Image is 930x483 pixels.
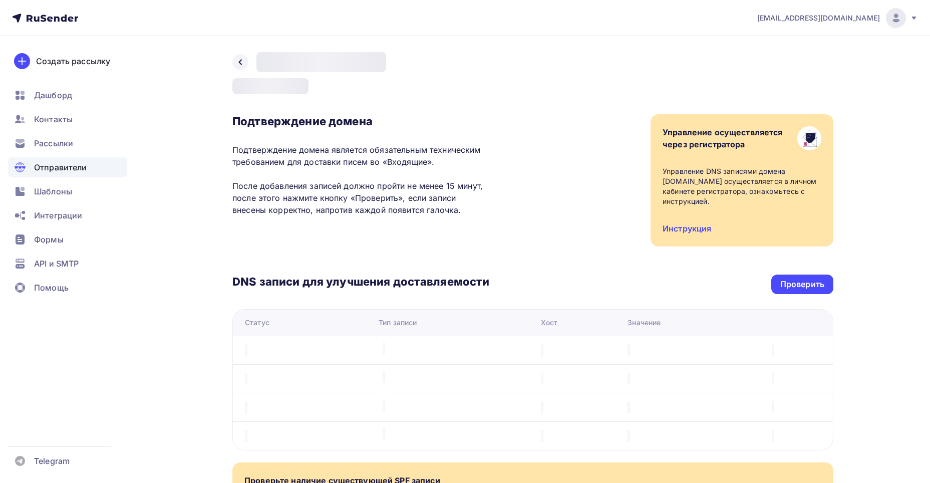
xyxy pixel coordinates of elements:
h3: Подтверждение домена [232,114,489,128]
p: Подтверждение домена является обязательным техническим требованием для доставки писем во «Входящи... [232,144,489,216]
div: Создать рассылку [36,55,110,67]
span: Дашборд [34,89,72,101]
div: Значение [628,318,661,328]
span: Отправители [34,161,87,173]
div: Статус [245,318,269,328]
div: Управление DNS записями домена [DOMAIN_NAME] осуществляется в личном кабинете регистратора, ознак... [663,166,821,206]
div: Хост [541,318,558,328]
span: Рассылки [34,137,73,149]
div: Тип записи [379,318,417,328]
a: Дашборд [8,85,127,105]
h3: DNS записи для улучшения доставляемости [232,275,489,291]
a: Формы [8,229,127,250]
span: Контакты [34,113,73,125]
span: Помощь [34,282,69,294]
a: Контакты [8,109,127,129]
a: [EMAIL_ADDRESS][DOMAIN_NAME] [757,8,918,28]
span: Интеграции [34,209,82,221]
a: Отправители [8,157,127,177]
a: Шаблоны [8,181,127,201]
span: Формы [34,233,64,246]
span: API и SMTP [34,258,79,270]
span: Telegram [34,455,70,467]
span: [EMAIL_ADDRESS][DOMAIN_NAME] [757,13,880,23]
div: Управление осуществляется через регистратора [663,126,783,150]
a: Инструкция [663,223,711,233]
a: Рассылки [8,133,127,153]
div: Проверить [780,279,824,290]
span: Шаблоны [34,185,72,197]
